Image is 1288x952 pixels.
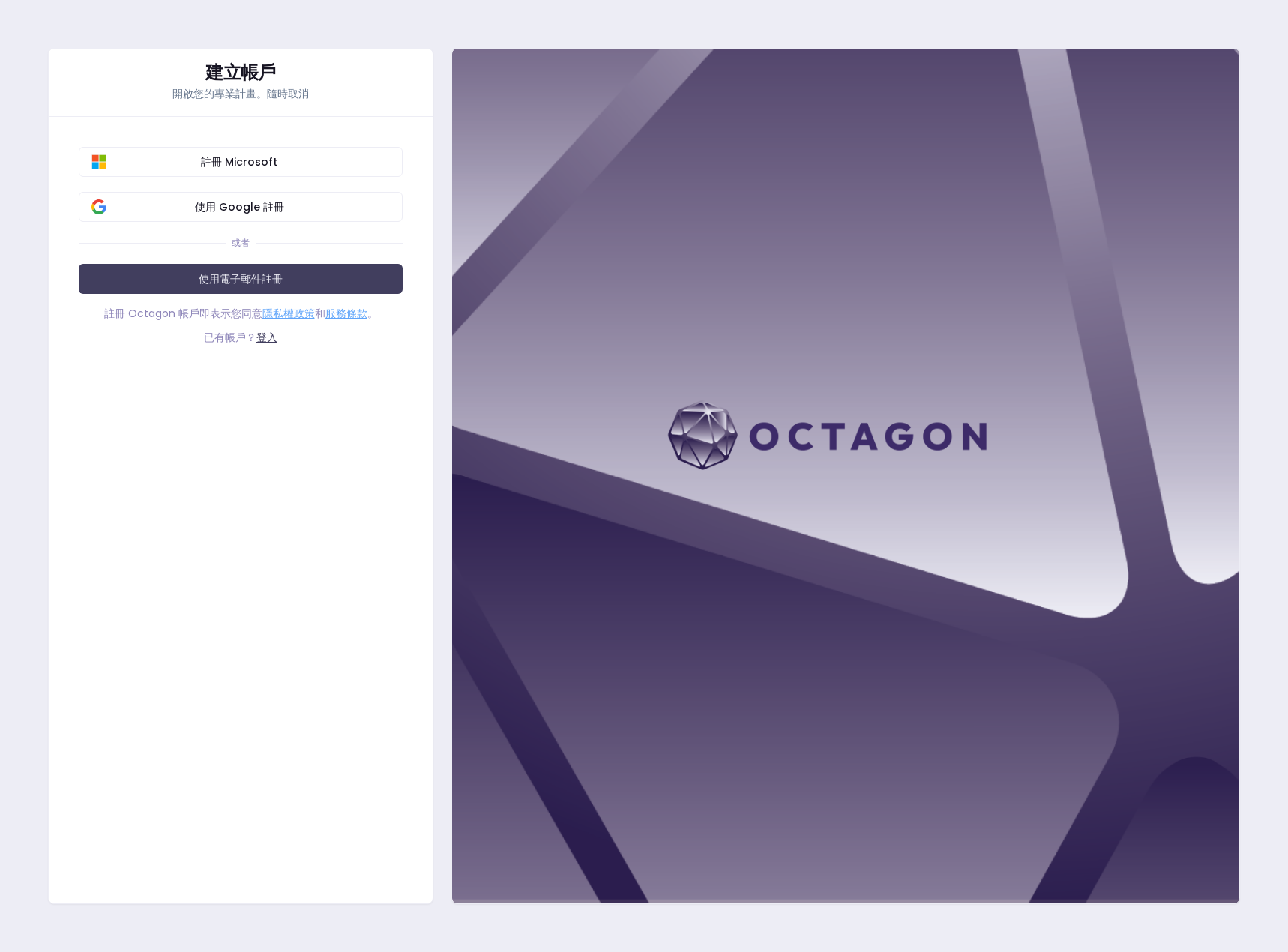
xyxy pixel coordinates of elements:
a: 隱私權政策 [262,306,315,321]
font: 和 [315,306,325,321]
font: 。 [367,306,378,321]
font: 建立帳戶 [205,60,276,85]
button: 使用 Google 註冊 [79,192,403,222]
button: 註冊 Microsoft [79,147,403,177]
font: 使用 Google 註冊 [195,199,284,214]
font: 開啟您的專業計畫。隨時取消 [172,86,309,101]
font: 註冊 Microsoft [201,154,277,169]
a: 登入 [256,330,277,345]
font: 或者 [232,236,250,249]
font: 使用電子郵件註冊 [199,271,283,286]
font: 註冊 Octagon 帳戶即表示您同意 [104,306,262,321]
a: 使用電子郵件註冊 [79,264,403,294]
a: 服務條款 [325,306,367,321]
font: 已有帳戶？ [204,330,256,345]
